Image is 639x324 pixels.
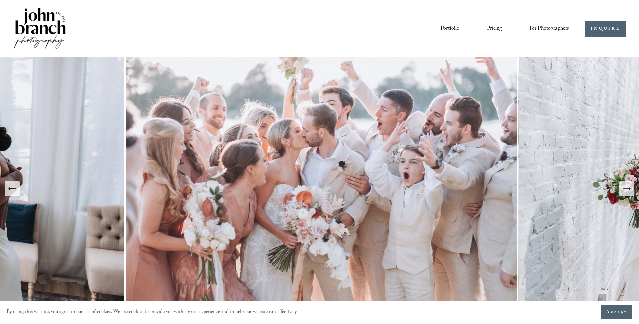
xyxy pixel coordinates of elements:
button: Accept [601,305,632,319]
a: Pricing [487,23,502,35]
span: For Photographers [530,24,569,34]
a: Portfolio [441,23,459,35]
img: John Branch IV Photography [13,6,67,51]
button: Next Slide [619,181,634,196]
a: INQUIRE [585,21,626,37]
span: Accept [606,309,627,316]
img: A wedding party celebrating outdoors, featuring a bride and groom kissing amidst cheering bridesm... [124,57,519,320]
p: By using this website, you agree to our use of cookies. We use cookies to provide you with a grea... [7,308,298,317]
button: Previous Slide [5,181,20,196]
a: folder dropdown [530,23,569,35]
